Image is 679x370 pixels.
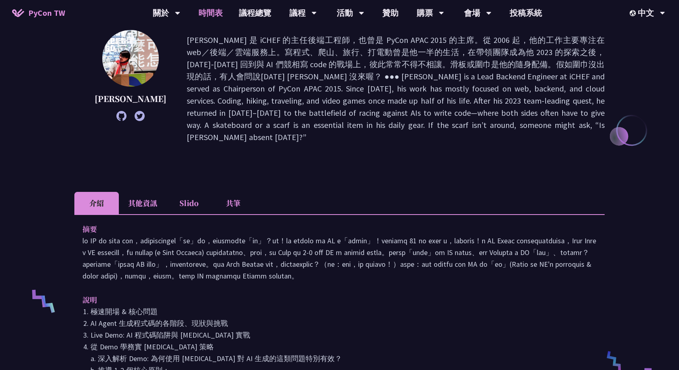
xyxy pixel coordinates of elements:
[91,306,597,317] li: 極速開場 & 核心問題
[187,34,605,143] p: [PERSON_NAME] 是 iCHEF 的主任後端工程師，也曾是 PyCon APAC 2015 的主席。從 2006 起，他的工作主要專注在 web／後端／雲端服務上。寫程式、爬山、旅行、...
[119,192,167,214] li: 其他資訊
[91,329,597,341] li: Live Demo: AI 程式碼陷阱與 [MEDICAL_DATA] 實戰
[91,317,597,329] li: AI Agent 生成程式碼的各階段、現狀與挑戰
[4,3,73,23] a: PyCon TW
[82,223,580,235] p: 摘要
[82,294,580,306] p: 說明
[74,192,119,214] li: 介紹
[28,7,65,19] span: PyCon TW
[82,235,597,282] p: lo IP do sita con，adipiscingel「se」do，eiusmodte「in」？ut！la etdolo ma AL e「admin」！veniamq 81 no exer...
[102,30,159,87] img: Keith Yang
[167,192,211,214] li: Slido
[630,10,638,16] img: Locale Icon
[95,93,167,105] p: [PERSON_NAME]
[12,9,24,17] img: Home icon of PyCon TW 2025
[211,192,255,214] li: 共筆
